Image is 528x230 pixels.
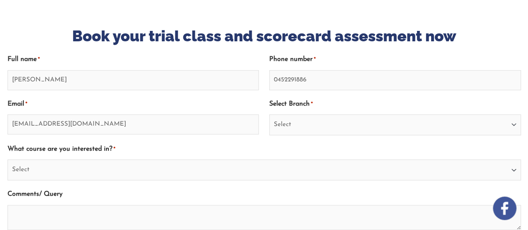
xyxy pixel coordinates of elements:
[8,187,63,201] label: Comments/ Query
[493,197,516,220] img: white-facebook.png
[8,53,40,66] label: Full name
[269,53,316,66] label: Phone number
[8,26,521,46] h2: Book your trial class and scorecard assessment now
[8,97,27,111] label: Email
[8,142,115,156] label: What course are you interested in?
[269,97,313,111] label: Select Branch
